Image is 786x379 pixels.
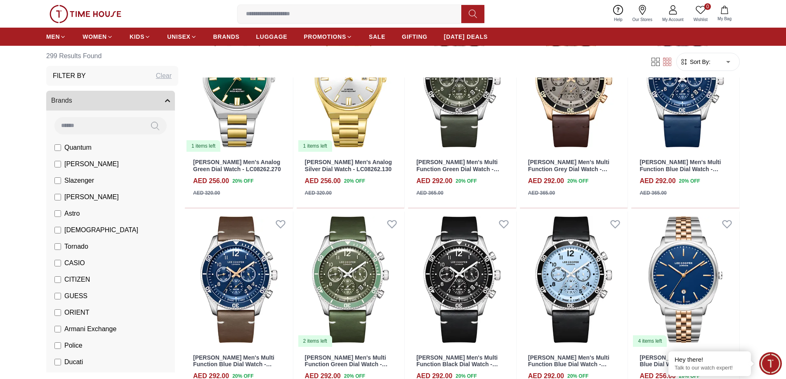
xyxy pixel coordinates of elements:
[528,354,609,375] a: [PERSON_NAME] Men's Multi Function Blue Dial Watch - LC08260.301
[344,177,365,185] span: 20 % OFF
[679,177,700,185] span: 20 % OFF
[611,16,626,23] span: Help
[369,29,385,44] a: SALE
[64,357,83,367] span: Ducati
[130,29,151,44] a: KIDS
[54,243,61,250] input: Tornado
[64,308,89,318] span: ORIENT
[305,354,388,375] a: [PERSON_NAME] Men's Multi Function Green Dial Watch - LC08260.375
[567,177,588,185] span: 20 % OFF
[690,16,711,23] span: Wishlist
[528,159,609,179] a: [PERSON_NAME] Men's Multi Function Grey Dial Watch - LC08260.462
[54,326,61,332] input: Armani Exchange
[408,16,516,153] img: Lee Cooper Men's Multi Function Green Dial Watch - LC08260.675
[640,189,666,197] div: AED 365.00
[256,33,288,41] span: LUGGAGE
[640,354,727,368] a: [PERSON_NAME] Men's Analog Blue Dial Watch - LC08255.590
[185,212,293,348] img: Lee Cooper Men's Multi Function Blue Dial Watch - LC08260.394
[64,176,94,186] span: Slazenger
[54,144,61,151] input: Quantum
[408,212,516,348] img: Lee Cooper Men's Multi Function Black Dial Watch - LC08260.351
[232,177,253,185] span: 20 % OFF
[297,212,405,348] a: Lee Cooper Men's Multi Function Green Dial Watch - LC08260.3752 items left
[609,3,628,24] a: Help
[46,33,60,41] span: MEN
[83,33,107,41] span: WOMEN
[680,58,710,66] button: Sort By:
[53,71,86,81] h3: Filter By
[520,16,628,153] img: Lee Cooper Men's Multi Function Grey Dial Watch - LC08260.462
[631,212,739,348] a: Lee Cooper Men's Analog Blue Dial Watch - LC08255.5904 items left
[186,140,220,152] div: 1 items left
[54,177,61,184] input: Slazenger
[64,225,138,235] span: [DEMOGRAPHIC_DATA]
[297,212,405,348] img: Lee Cooper Men's Multi Function Green Dial Watch - LC08260.375
[156,71,172,81] div: Clear
[297,16,405,153] a: Lee Cooper Men's Analog Silver Dial Watch - LC08262.1301 items left
[369,33,385,41] span: SALE
[213,33,240,41] span: BRANDS
[528,189,555,197] div: AED 365.00
[713,4,736,24] button: My Bag
[416,189,443,197] div: AED 365.00
[659,16,687,23] span: My Account
[305,189,332,197] div: AED 320.00
[54,309,61,316] input: ORIENT
[689,3,713,24] a: 0Wishlist
[631,212,739,348] img: Lee Cooper Men's Analog Blue Dial Watch - LC08255.590
[456,177,477,185] span: 20 % OFF
[633,335,667,347] div: 4 items left
[416,354,498,375] a: [PERSON_NAME] Men's Multi Function Black Dial Watch - LC08260.351
[64,291,87,301] span: GUESS
[714,16,735,22] span: My Bag
[46,46,178,66] h6: 299 Results Found
[64,341,83,351] span: Police
[54,293,61,299] input: GUESS
[54,210,61,217] input: Astro
[54,342,61,349] input: Police
[64,143,92,153] span: Quantum
[402,29,427,44] a: GIFTING
[297,16,405,153] img: Lee Cooper Men's Analog Silver Dial Watch - LC08262.130
[416,159,499,179] a: [PERSON_NAME] Men's Multi Function Green Dial Watch - LC08260.675
[64,192,119,202] span: [PERSON_NAME]
[54,227,61,233] input: [DEMOGRAPHIC_DATA]
[759,352,782,375] div: Chat Widget
[640,159,721,179] a: [PERSON_NAME] Men's Multi Function Blue Dial Watch - LC08260.399
[46,29,66,44] a: MEN
[64,258,85,268] span: CASIO
[304,33,346,41] span: PROMOTIONS
[631,16,739,153] img: Lee Cooper Men's Multi Function Blue Dial Watch - LC08260.399
[402,33,427,41] span: GIFTING
[688,58,710,66] span: Sort By:
[64,324,116,334] span: Armani Exchange
[50,5,121,23] img: ...
[704,3,711,10] span: 0
[83,29,113,44] a: WOMEN
[185,16,293,153] a: Lee Cooper Men's Analog Green Dial Watch - LC08262.2701 items left
[54,161,61,167] input: [PERSON_NAME]
[185,16,293,153] img: Lee Cooper Men's Analog Green Dial Watch - LC08262.270
[193,189,220,197] div: AED 320.00
[629,16,656,23] span: Our Stores
[298,335,332,347] div: 2 items left
[46,91,175,111] button: Brands
[444,33,488,41] span: [DATE] DEALS
[305,159,392,172] a: [PERSON_NAME] Men's Analog Silver Dial Watch - LC08262.130
[51,96,72,106] span: Brands
[444,29,488,44] a: [DATE] DEALS
[64,275,90,285] span: CITIZEN
[528,176,564,186] h4: AED 292.00
[167,29,196,44] a: UNISEX
[193,176,229,186] h4: AED 256.00
[54,276,61,283] input: CITIZEN
[256,29,288,44] a: LUGGAGE
[193,354,274,375] a: [PERSON_NAME] Men's Multi Function Blue Dial Watch - LC08260.394
[213,29,240,44] a: BRANDS
[520,212,628,348] img: Lee Cooper Men's Multi Function Blue Dial Watch - LC08260.301
[298,140,332,152] div: 1 items left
